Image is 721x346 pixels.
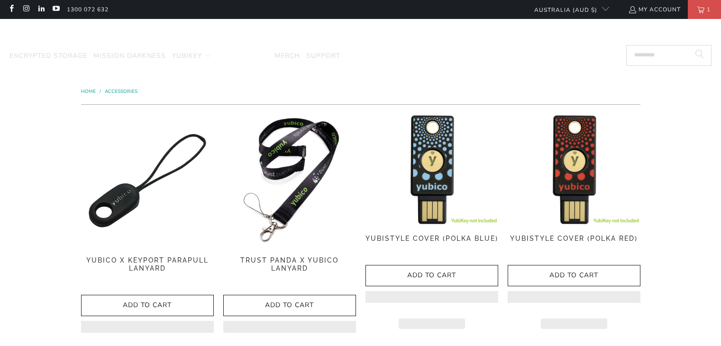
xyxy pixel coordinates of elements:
a: Home [81,88,97,95]
span: Trust Panda x Yubico Lanyard [223,256,356,273]
span: Add to Cart [91,301,204,310]
a: Support [306,45,340,67]
a: Yubico x Keyport Parapull Lanyard [81,256,214,285]
img: YubiStyle Cover (Polka Red) - Trust Panda [508,114,640,225]
button: Add to Cart [223,295,356,316]
span: YubiStyle Cover (Polka Red) [508,235,640,243]
a: My Account [628,4,681,15]
a: Merch [274,45,300,67]
span: Yubico x Keyport Parapull Lanyard [81,256,214,273]
a: Encrypted Storage [9,45,87,67]
button: Add to Cart [508,265,640,286]
img: Yubico x Keyport Parapull Lanyard - Trust Panda [81,114,214,247]
span: Accessories [218,51,268,60]
a: Accessories [218,45,268,67]
button: Search [688,45,712,66]
span: YubiKey [172,51,202,60]
span: Merch [274,51,300,60]
a: Trust Panda x Yubico Lanyard [223,256,356,285]
nav: Translation missing: en.navigation.header.main_nav [9,45,340,67]
input: Search... [626,45,712,66]
span: Add to Cart [233,301,346,310]
span: Add to Cart [518,272,630,280]
a: Trust Panda Australia on LinkedIn [37,6,45,13]
summary: YubiKey [172,45,212,67]
img: Trust Panda Australia [312,24,409,43]
a: Trust Panda Australia on Instagram [22,6,30,13]
span: Support [306,51,340,60]
span: Encrypted Storage [9,51,87,60]
a: Mission Darkness [93,45,166,67]
button: Add to Cart [365,265,498,286]
a: YubiStyle Cover (Polka Blue) [365,235,498,255]
button: Add to Cart [81,295,214,316]
a: Accessories [105,88,137,95]
img: YubiStyle Cover (Polka Blue) - Trust Panda [365,114,498,225]
span: Home [81,88,96,95]
a: YubiStyle Cover (Polka Red) [508,235,640,255]
span: / [100,88,101,95]
span: Add to Cart [375,272,488,280]
a: 1300 072 632 [67,4,109,15]
a: Trust Panda Australia on Facebook [7,6,15,13]
a: Trust Panda Australia on YouTube [52,6,60,13]
a: Yubico x Keyport Parapull Lanyard - Trust Panda Yubico x Keyport Parapull Lanyard - Trust Panda [81,114,214,247]
span: Mission Darkness [93,51,166,60]
span: YubiStyle Cover (Polka Blue) [365,235,498,243]
img: Trust Panda Yubico Lanyard - Trust Panda [223,114,356,247]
